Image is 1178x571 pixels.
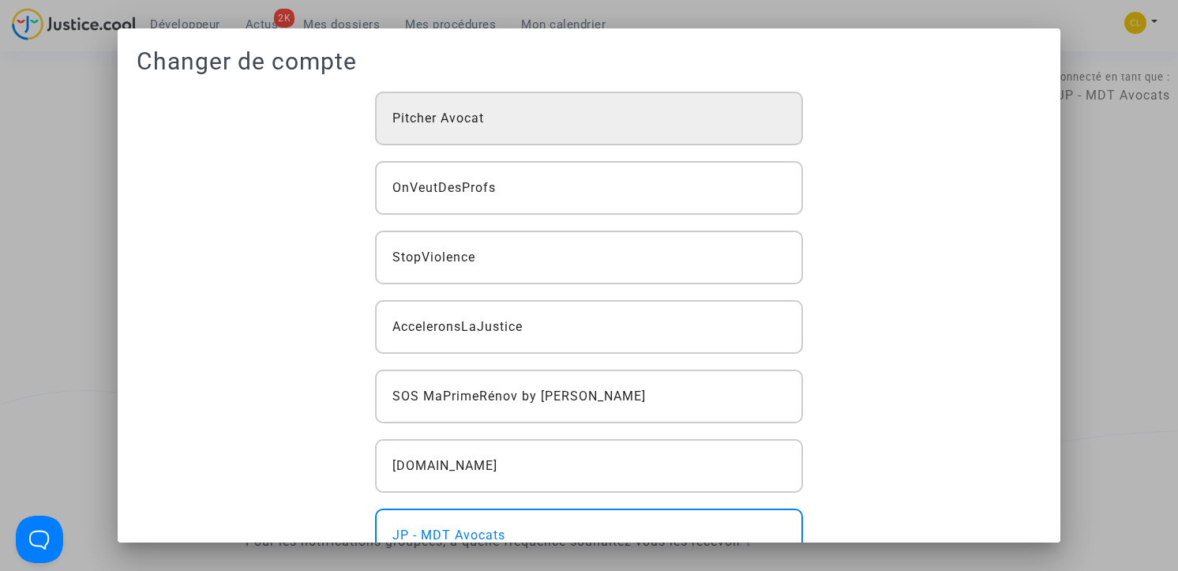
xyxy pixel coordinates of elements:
[137,47,1041,76] h1: Changer de compte
[392,317,523,336] span: AcceleronsLaJustice
[392,178,496,197] span: OnVeutDesProfs
[392,109,484,128] span: Pitcher Avocat
[392,526,505,545] span: JP - MDT Avocats
[392,248,475,267] span: StopViolence
[392,456,497,475] span: [DOMAIN_NAME]
[16,516,63,563] iframe: Help Scout Beacon - Open
[392,387,646,406] span: SOS MaPrimeRénov by [PERSON_NAME]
